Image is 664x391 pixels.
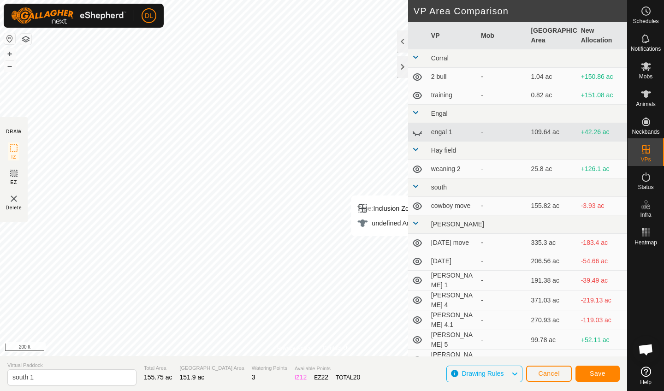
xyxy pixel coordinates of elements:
td: -54.66 ac [577,252,627,271]
td: 0.82 ac [527,86,577,105]
td: [PERSON_NAME] 4.1 [427,310,477,330]
div: undefined Animal [357,218,422,229]
div: - [481,355,523,365]
td: 270.93 ac [527,310,577,330]
td: -219.13 ac [577,290,627,310]
td: -3.93 ac [577,197,627,215]
span: IZ [12,154,17,160]
th: Mob [477,22,527,49]
span: Infra [640,212,651,218]
span: Heatmap [634,240,657,245]
button: Save [575,366,620,382]
span: 151.9 ac [180,373,205,381]
span: Watering Points [252,364,287,372]
div: - [481,201,523,211]
td: [PERSON_NAME] 6 [427,350,477,370]
button: + [4,48,15,59]
td: weaning 2 [427,160,477,178]
a: Help [628,363,664,389]
td: +52.11 ac [577,330,627,350]
div: - [481,127,523,137]
span: Animals [636,101,656,107]
img: VP [8,193,19,204]
span: Hay field [431,147,456,154]
td: 335.3 ac [527,234,577,252]
td: 371.03 ac [527,290,577,310]
div: - [481,276,523,285]
td: -119.03 ac [577,310,627,330]
span: DL [145,11,153,21]
span: Notifications [631,46,661,52]
td: 438.07 ac [527,350,577,370]
td: [PERSON_NAME] 5 [427,330,477,350]
span: Schedules [633,18,658,24]
td: 1.04 ac [527,68,577,86]
div: TOTAL [336,373,360,382]
span: south [431,184,447,191]
td: [DATE] [427,252,477,271]
td: +126.1 ac [577,160,627,178]
span: Corral [431,54,449,62]
td: +42.26 ac [577,123,627,142]
td: 191.38 ac [527,271,577,290]
a: Privacy Policy [277,344,312,352]
span: 155.75 ac [144,373,172,381]
div: - [481,335,523,345]
h2: VP Area Comparison [414,6,627,17]
span: Cancel [538,370,560,377]
span: 22 [321,373,329,381]
span: Delete [6,204,22,211]
span: Drawing Rules [462,370,504,377]
div: Inclusion Zone [357,203,422,214]
span: Available Points [295,365,360,373]
img: Gallagher Logo [11,7,126,24]
td: +150.86 ac [577,68,627,86]
span: Save [590,370,605,377]
td: [PERSON_NAME] 1 [427,271,477,290]
td: 99.78 ac [527,330,577,350]
td: engal 1 [427,123,477,142]
th: VP [427,22,477,49]
td: [DATE] move [427,234,477,252]
td: 206.56 ac [527,252,577,271]
button: Cancel [526,366,572,382]
td: 25.8 ac [527,160,577,178]
td: -39.49 ac [577,271,627,290]
span: [GEOGRAPHIC_DATA] Area [180,364,244,372]
div: - [481,296,523,305]
span: 20 [353,373,361,381]
span: EZ [11,179,18,186]
td: training [427,86,477,105]
td: -286.17 ac [577,350,627,370]
div: - [481,72,523,82]
button: – [4,60,15,71]
span: 12 [300,373,307,381]
div: - [481,238,523,248]
div: IZ [295,373,307,382]
td: -183.4 ac [577,234,627,252]
span: VPs [640,157,651,162]
span: Mobs [639,74,652,79]
td: cowboy move [427,197,477,215]
button: Reset Map [4,33,15,44]
td: [PERSON_NAME] 4 [427,290,477,310]
span: Neckbands [632,129,659,135]
div: - [481,256,523,266]
td: +151.08 ac [577,86,627,105]
td: 2 bull [427,68,477,86]
td: 155.82 ac [527,197,577,215]
span: Engal [431,110,448,117]
span: Total Area [144,364,172,372]
span: Help [640,379,652,385]
a: Contact Us [323,344,350,352]
td: 109.64 ac [527,123,577,142]
div: - [481,315,523,325]
span: [PERSON_NAME] [431,220,484,228]
th: New Allocation [577,22,627,49]
button: Map Layers [20,34,31,45]
span: Virtual Paddock [7,361,136,369]
span: 3 [252,373,255,381]
div: Open chat [632,336,660,363]
div: EZ [314,373,328,382]
div: - [481,164,523,174]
